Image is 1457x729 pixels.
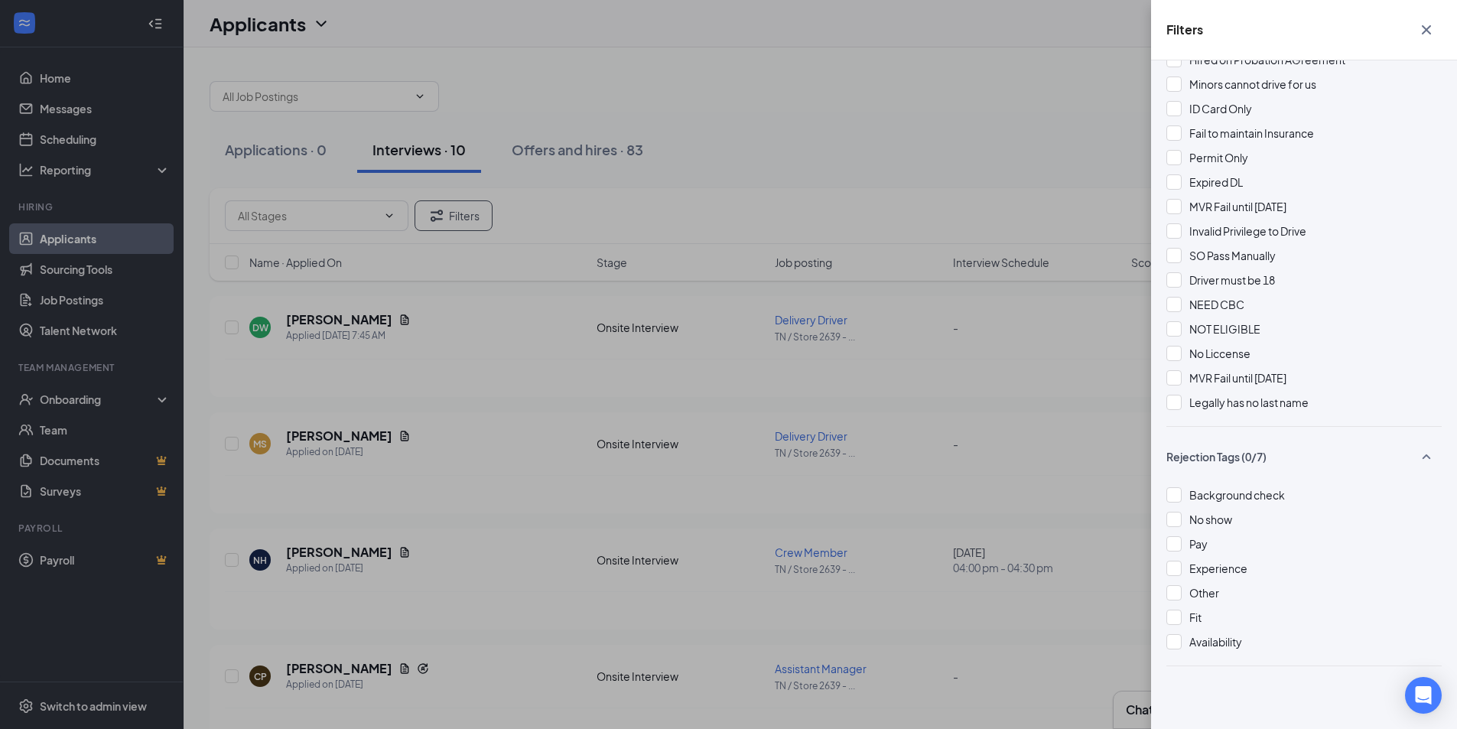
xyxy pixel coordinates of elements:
span: Other [1189,586,1219,600]
span: Legally has no last name [1189,395,1309,409]
span: ID Card Only [1189,102,1252,116]
div: Open Intercom Messenger [1405,677,1442,714]
span: No Liccense [1189,347,1250,360]
span: Background check [1189,488,1285,502]
span: Expired DL [1189,175,1243,189]
span: Permit Only [1189,151,1248,164]
span: Fail to maintain Insurance [1189,126,1314,140]
span: SO Pass Manually [1189,249,1276,262]
button: SmallChevronUp [1411,442,1442,471]
span: Availability [1189,635,1242,649]
span: Pay [1189,537,1208,551]
span: Rejection Tags (0/7) [1166,449,1267,464]
svg: Cross [1417,21,1436,39]
h5: Filters [1166,21,1203,38]
span: MVR Fail until [DATE] [1189,200,1286,213]
svg: SmallChevronUp [1417,447,1436,466]
span: NEED CBC [1189,298,1244,311]
span: Experience [1189,561,1247,575]
span: Invalid Privilege to Drive [1189,224,1306,238]
span: Driver must be 18 [1189,273,1275,287]
span: No show [1189,513,1232,526]
span: MVR Fail until [DATE] [1189,371,1286,385]
span: NOT ELIGIBLE [1189,322,1260,336]
span: Minors cannot drive for us [1189,77,1316,91]
span: Fit [1189,610,1202,624]
button: Cross [1411,15,1442,44]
